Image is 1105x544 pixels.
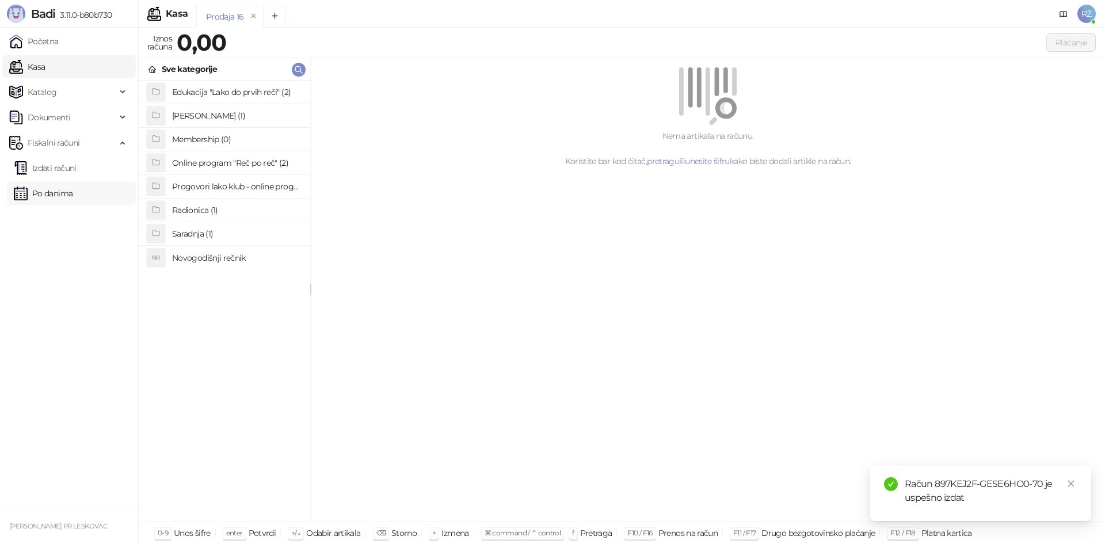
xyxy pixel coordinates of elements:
[1077,5,1096,23] span: RŽ
[177,28,226,56] strong: 0,00
[658,526,718,541] div: Prenos na račun
[1054,5,1073,23] a: Dokumentacija
[55,10,112,20] span: 3.11.0-b80b730
[172,106,301,125] h4: [PERSON_NAME] (1)
[306,526,360,541] div: Odabir artikala
[1046,33,1096,52] button: Plaćanje
[685,156,730,166] a: unesite šifru
[647,156,679,166] a: pretragu
[172,130,301,149] h4: Membership (0)
[921,526,972,541] div: Platna kartica
[145,31,174,54] div: Iznos računa
[7,5,25,23] img: Logo
[485,528,561,537] span: ⌘ command / ⌃ control
[761,526,875,541] div: Drugo bezgotovinsko plaćanje
[28,131,79,154] span: Fiskalni računi
[884,477,898,491] span: check-circle
[174,526,211,541] div: Unos šifre
[28,81,57,104] span: Katalog
[580,526,612,541] div: Pretraga
[572,528,574,537] span: f
[291,528,300,537] span: ↑/↓
[9,55,45,78] a: Kasa
[733,528,756,537] span: F11 / F17
[172,249,301,267] h4: Novogodišnji rečnik
[263,5,286,28] button: Add tab
[441,526,468,541] div: Izmena
[627,528,652,537] span: F10 / F16
[147,249,165,267] div: NR
[158,528,168,537] span: 0-9
[9,30,59,53] a: Početna
[172,177,301,196] h4: Progovori lako klub - online program (1)
[28,106,70,129] span: Dokumenti
[1067,480,1075,488] span: close
[206,10,244,23] div: Prodaja 16
[14,182,73,205] a: Po danima
[172,154,301,172] h4: Online program "Reč po reč" (2)
[9,522,107,530] small: [PERSON_NAME] PR LESKOVAC
[139,81,310,522] div: grid
[31,7,55,21] span: Badi
[325,130,1091,168] div: Nema artikala na računu. Koristite bar kod čitač, ili kako biste dodali artikle na račun.
[432,528,436,537] span: +
[249,526,276,541] div: Potvrdi
[172,225,301,243] h4: Saradnja (1)
[166,9,188,18] div: Kasa
[376,528,386,537] span: ⌫
[905,477,1077,505] div: Račun 897KEJ2F-GESE6HO0-70 je uspešno izdat
[391,526,417,541] div: Storno
[1065,477,1077,490] a: Close
[172,201,301,219] h4: Radionica (1)
[162,63,217,75] div: Sve kategorije
[226,528,243,537] span: enter
[172,83,301,101] h4: Edukacija "Lako do prvih reči" (2)
[14,157,77,180] a: Izdati računi
[246,12,261,21] button: remove
[890,528,915,537] span: F12 / F18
